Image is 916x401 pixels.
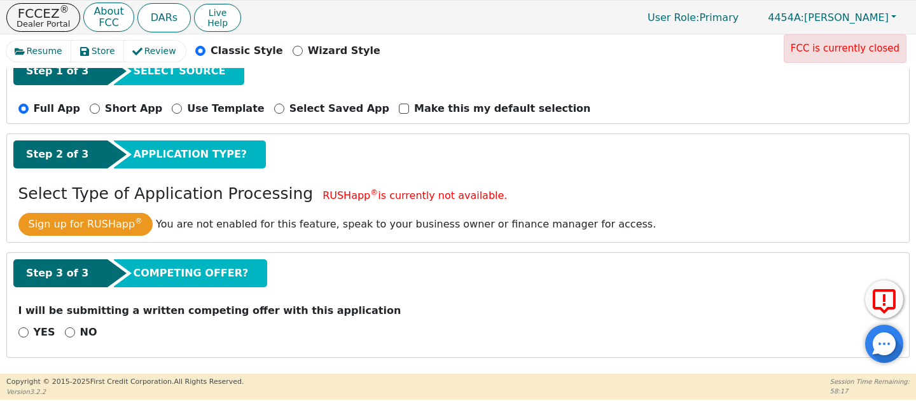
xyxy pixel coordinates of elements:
p: NO [80,325,97,340]
p: Select Saved App [289,101,389,116]
p: Primary [635,5,751,30]
sup: ® [135,217,142,226]
p: Copyright © 2015- 2025 First Credit Corporation. [6,377,244,388]
span: 4454A: [768,11,804,24]
button: Report Error to FCC [865,280,903,318]
span: Review [144,44,176,58]
span: SELECT SOURCE [133,64,225,79]
p: I will be submitting a written competing offer with this application [18,303,898,318]
button: Resume [6,41,72,62]
span: APPLICATION TYPE? [133,147,247,162]
p: Classic Style [211,43,283,58]
span: Step 2 of 3 [26,147,88,162]
p: 58:17 [830,386,910,396]
p: About [94,6,123,17]
span: Step 3 of 3 [26,266,88,281]
button: DARs [137,3,191,32]
p: Session Time Remaining: [830,377,910,386]
p: Wizard Style [308,43,380,58]
span: RUSHapp is currently not available. [323,189,507,201]
span: Sign up for RUSHapp [29,218,143,230]
span: FCC is currently closed [791,43,899,54]
p: Full App [34,101,80,116]
p: Make this my default selection [414,101,591,116]
button: Review [124,41,186,62]
a: User Role:Primary [635,5,751,30]
p: Version 3.2.2 [6,387,244,397]
span: All Rights Reserved. [174,377,244,386]
span: [PERSON_NAME] [768,11,889,24]
span: COMPETING OFFER? [133,266,248,281]
span: User Role : [648,11,699,24]
p: YES [34,325,55,340]
h3: Select Type of Application Processing [18,184,314,203]
span: Help [207,18,228,28]
p: FCCEZ [17,7,70,20]
span: Store [92,44,115,58]
span: Step 1 of 3 [26,64,88,79]
p: Short App [105,101,162,116]
button: LiveHelp [194,4,241,32]
span: Resume [27,44,62,58]
span: You are not enabled for this feature, speak to your business owner or finance manager for access. [156,218,656,230]
p: Use Template [187,101,264,116]
button: Sign up for RUSHapp® [18,213,153,236]
span: Live [207,8,228,18]
button: FCCEZ®Dealer Portal [6,3,80,32]
sup: ® [370,188,378,197]
button: AboutFCC [83,3,134,32]
sup: ® [60,4,69,15]
p: Dealer Portal [17,20,70,28]
button: Store [71,41,125,62]
button: 4454A:[PERSON_NAME] [754,8,910,27]
p: FCC [94,18,123,28]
